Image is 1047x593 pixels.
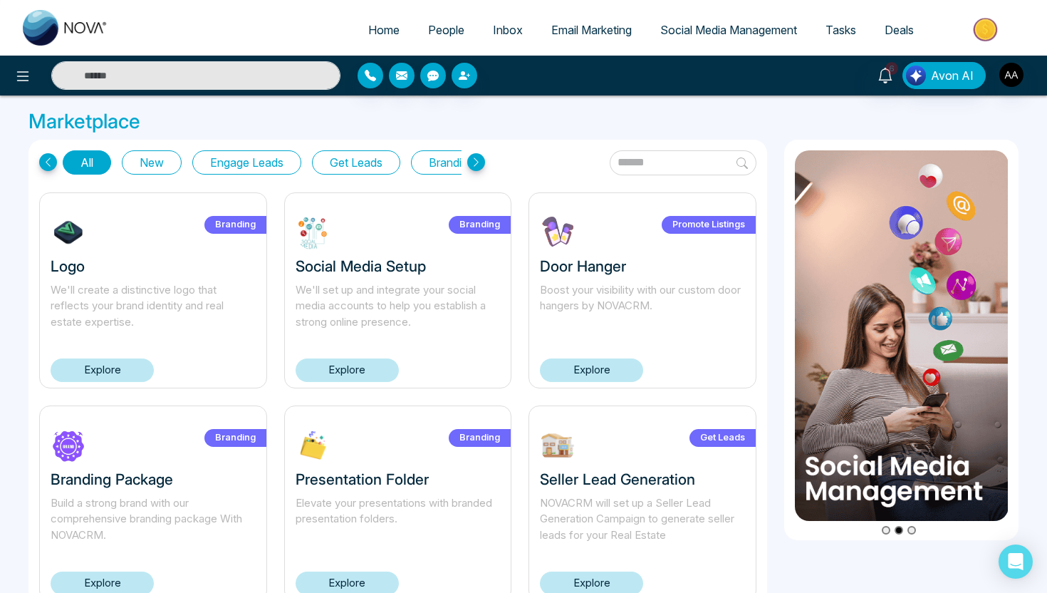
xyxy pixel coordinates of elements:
img: ABHm51732302824.jpg [296,215,331,250]
a: Inbox [479,16,537,43]
button: New [122,150,182,175]
div: Open Intercom Messenger [999,545,1033,579]
a: Tasks [811,16,870,43]
h3: Logo [51,257,256,275]
span: Home [368,23,400,37]
span: Tasks [825,23,856,37]
button: Avon AI [902,62,986,89]
label: Branding [449,216,511,234]
a: Social Media Management [646,16,811,43]
button: Go to slide 2 [895,526,903,535]
span: 6 [885,62,898,75]
a: Deals [870,16,928,43]
button: Go to slide 1 [882,526,890,535]
p: We'll create a distinctive logo that reflects your brand identity and real estate expertise. [51,282,256,331]
a: 6 [868,62,902,87]
button: Go to slide 3 [907,526,916,535]
h3: Branding Package [51,470,256,488]
p: NOVACRM will set up a Seller Lead Generation Campaign to generate seller leads for your Real Estate [540,495,745,544]
label: Branding [204,429,266,447]
span: Inbox [493,23,523,37]
a: Home [354,16,414,43]
img: Vlcuf1730739043.jpg [540,215,575,250]
button: Get Leads [312,150,400,175]
label: Branding [204,216,266,234]
button: Branding [411,150,492,175]
p: We'll set up and integrate your social media accounts to help you establish a strong online prese... [296,282,501,331]
label: Branding [449,429,511,447]
img: item2.png [795,150,1009,521]
img: W9EOY1739212645.jpg [540,428,575,463]
img: User Avatar [999,63,1023,87]
img: 2AD8I1730320587.jpg [51,428,86,463]
h3: Presentation Folder [296,470,501,488]
button: Engage Leads [192,150,301,175]
span: People [428,23,464,37]
span: Avon AI [931,67,974,84]
p: Elevate your presentations with branded presentation folders. [296,495,501,544]
img: 7tHiu1732304639.jpg [51,215,86,250]
p: Boost your visibility with our custom door hangers by NOVACRM. [540,282,745,331]
span: Email Marketing [551,23,632,37]
h3: Door Hanger [540,257,745,275]
img: Lead Flow [906,66,926,86]
img: Market-place.gif [935,14,1038,46]
span: Social Media Management [660,23,797,37]
p: Build a strong brand with our comprehensive branding package With NOVACRM. [51,495,256,544]
img: Nova CRM Logo [23,10,108,46]
a: Explore [296,359,399,382]
a: Explore [540,359,643,382]
h3: Marketplace [28,110,1019,134]
button: All [63,150,111,175]
span: Deals [885,23,914,37]
h3: Social Media Setup [296,257,501,275]
label: Promote Listings [662,216,756,234]
label: Get Leads [689,429,756,447]
a: Email Marketing [537,16,646,43]
h3: Seller Lead Generation [540,470,745,488]
a: Explore [51,359,154,382]
a: People [414,16,479,43]
img: XLP2c1732303713.jpg [296,428,331,463]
